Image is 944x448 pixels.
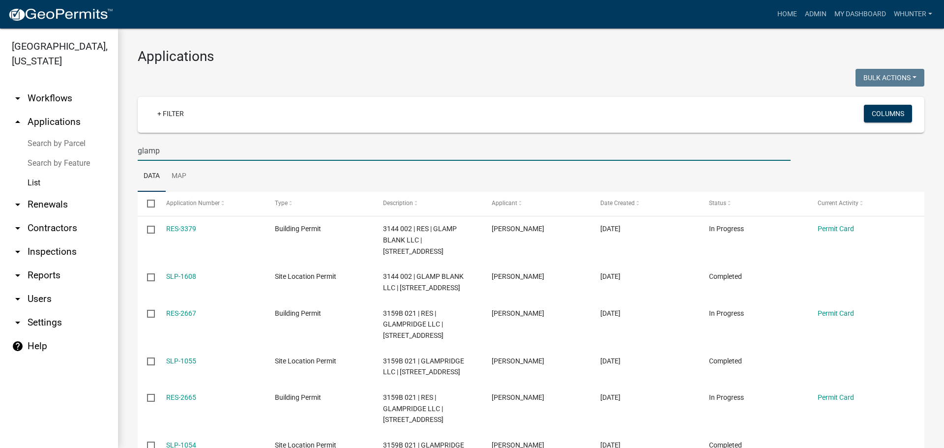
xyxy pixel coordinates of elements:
span: Type [275,200,288,207]
span: Description [383,200,413,207]
a: Map [166,161,192,192]
span: Current Activity [818,200,858,207]
span: DAVID KING [492,393,544,401]
a: whunter [890,5,936,24]
span: Building Permit [275,393,321,401]
span: 3159B 021 | RES | GLAMPRIDGE LLC | 773 ROCKWATER RD [383,309,443,340]
a: Data [138,161,166,192]
datatable-header-cell: Status [700,192,808,215]
datatable-header-cell: Date Created [591,192,700,215]
span: 07/15/2025 [600,225,620,233]
a: Home [773,5,801,24]
datatable-header-cell: Current Activity [808,192,917,215]
i: arrow_drop_down [12,199,24,210]
datatable-header-cell: Select [138,192,156,215]
span: 3159B 021 | RES | GLAMPRIDGE LLC | 777 ROCKWATER RD [383,393,443,424]
span: Building Permit [275,309,321,317]
datatable-header-cell: Applicant [482,192,591,215]
span: Building Permit [275,225,321,233]
span: In Progress [709,393,744,401]
span: 09/11/2024 [600,357,620,365]
span: Site Location Permit [275,272,336,280]
datatable-header-cell: Application Number [156,192,265,215]
a: SLP-1055 [166,357,196,365]
span: 3159B 021 | GLAMPRIDGE LLC | 773 ROCKWATER RD [383,357,464,376]
span: ANTONIO AIELLO [492,272,544,280]
i: arrow_drop_down [12,269,24,281]
span: Application Number [166,200,220,207]
a: SLP-1608 [166,272,196,280]
span: Applicant [492,200,517,207]
button: Columns [864,105,912,122]
a: RES-2667 [166,309,196,317]
span: In Progress [709,225,744,233]
span: ANTONIO AIELLO [492,225,544,233]
a: Permit Card [818,225,854,233]
span: 09/11/2024 [600,393,620,401]
datatable-header-cell: Description [374,192,482,215]
a: + Filter [149,105,192,122]
a: Permit Card [818,309,854,317]
i: arrow_drop_down [12,246,24,258]
datatable-header-cell: Type [265,192,374,215]
i: arrow_drop_down [12,92,24,104]
span: Completed [709,272,742,280]
span: 09/11/2024 [600,309,620,317]
i: arrow_drop_down [12,222,24,234]
button: Bulk Actions [855,69,924,87]
input: Search for applications [138,141,791,161]
span: Completed [709,357,742,365]
i: arrow_drop_down [12,317,24,329]
span: 06/20/2025 [600,272,620,280]
i: arrow_drop_up [12,116,24,128]
span: 3144 002 | RES | GLAMP BLANK LLC | 3066 ROCK CREEK RD [383,225,457,255]
span: Site Location Permit [275,357,336,365]
a: My Dashboard [830,5,890,24]
a: RES-3379 [166,225,196,233]
h3: Applications [138,48,924,65]
a: RES-2665 [166,393,196,401]
span: Date Created [600,200,635,207]
span: DAVID KING [492,309,544,317]
span: 3144 002 | GLAMP BLANK LLC | 3066 ROCK CREEK RD [383,272,464,292]
i: arrow_drop_down [12,293,24,305]
span: DAVID KING [492,357,544,365]
a: Admin [801,5,830,24]
a: Permit Card [818,393,854,401]
span: Status [709,200,726,207]
span: In Progress [709,309,744,317]
i: help [12,340,24,352]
